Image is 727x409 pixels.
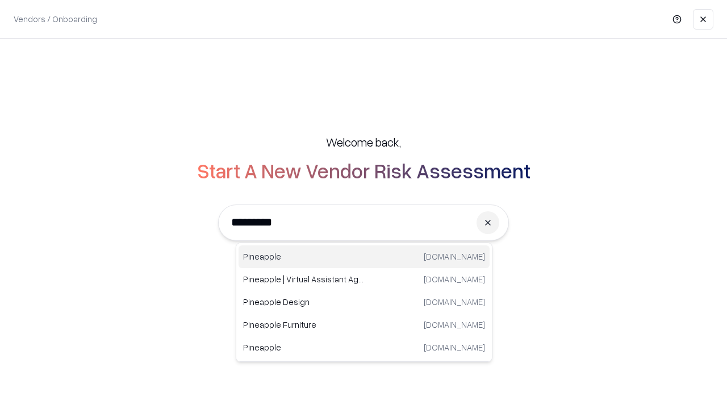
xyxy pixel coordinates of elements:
[243,319,364,331] p: Pineapple Furniture
[424,251,485,262] p: [DOMAIN_NAME]
[243,341,364,353] p: Pineapple
[424,273,485,285] p: [DOMAIN_NAME]
[243,251,364,262] p: Pineapple
[424,296,485,308] p: [DOMAIN_NAME]
[243,296,364,308] p: Pineapple Design
[14,13,97,25] p: Vendors / Onboarding
[197,159,530,182] h2: Start A New Vendor Risk Assessment
[326,134,401,150] h5: Welcome back,
[424,341,485,353] p: [DOMAIN_NAME]
[243,273,364,285] p: Pineapple | Virtual Assistant Agency
[236,243,492,362] div: Suggestions
[424,319,485,331] p: [DOMAIN_NAME]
